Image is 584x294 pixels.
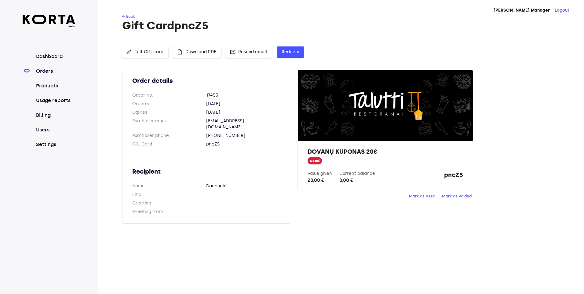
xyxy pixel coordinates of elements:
dd: [EMAIL_ADDRESS][DOMAIN_NAME] [206,118,280,130]
h2: DOVANŲ KUPONAS 20€ [308,147,463,156]
dt: Order No. [132,92,206,98]
a: Edit Gift card [122,49,168,54]
dt: Greeting [132,200,206,206]
span: used [308,158,322,164]
span: mail [230,49,236,55]
button: Download PDF [173,46,221,58]
dd: [PHONE_NUMBER] [206,133,280,139]
h1: Gift Card pncZ5 [122,20,561,32]
span: Resend email [231,48,267,56]
dt: Greeting from [132,209,206,215]
dt: Name [132,183,206,189]
img: Korta [23,15,75,24]
a: Settings [35,141,75,148]
span: Download PDF [178,48,216,56]
span: Mark as used [409,193,435,200]
button: Resend email [226,46,272,58]
button: Redeem [277,46,304,58]
dt: Expires [132,109,206,116]
button: Mark as voided [440,192,473,201]
dd: Danguolė [206,183,280,189]
span: beta [23,24,75,28]
dd: [DATE] [206,109,280,116]
dd: [DATE] [206,101,280,107]
a: Dashboard [35,53,75,60]
span: Mark as voided [442,193,472,200]
dt: Email [132,192,206,198]
div: 20,00 € [308,177,332,184]
button: Edit Gift card [122,46,168,58]
a: Usage reports [35,97,75,104]
dt: Ordered [132,101,206,107]
h2: Recipient [132,167,280,176]
strong: [PERSON_NAME] Manager [494,8,550,13]
a: Products [35,82,75,90]
span: insert_drive_file [177,49,183,55]
button: Mark as used [407,192,437,201]
span: Edit Gift card [127,48,163,56]
div: 0,00 € [339,177,375,184]
a: ← Back [122,14,135,19]
dt: Purchaser email [132,118,206,130]
span: edit [126,49,132,55]
a: beta [23,15,75,28]
a: Billing [35,112,75,119]
label: Value given [308,171,332,176]
dt: Gift Card [132,141,206,147]
button: Logout [555,7,569,13]
h2: Order details [132,76,280,85]
label: Current balance [339,171,375,176]
span: Redeem [282,48,299,56]
a: Orders [35,68,75,75]
a: Users [35,126,75,134]
dd: pncZ5 [206,141,280,147]
dt: Purchaser phone [132,133,206,139]
strong: pncZ5 [444,171,463,184]
dd: 17453 [206,92,280,98]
